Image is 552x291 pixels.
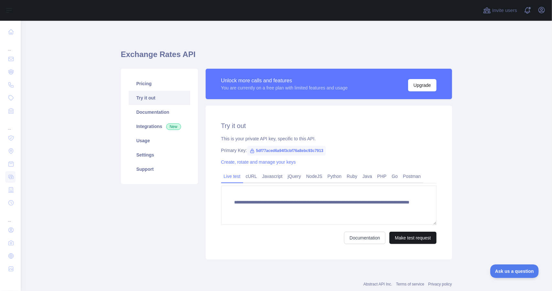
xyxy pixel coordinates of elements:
button: Upgrade [408,79,437,91]
a: Ruby [344,171,360,181]
a: Abstract API Inc. [363,282,392,286]
a: jQuery [285,171,304,181]
a: Usage [129,134,190,148]
a: Terms of service [396,282,424,286]
a: Integrations New [129,119,190,134]
a: Javascript [260,171,285,181]
a: Postman [400,171,423,181]
a: Support [129,162,190,176]
span: 5df77aced6a94f3cbf76a8ebc93c7913 [247,146,326,156]
a: Live test [221,171,243,181]
a: Pricing [129,76,190,91]
div: ... [5,39,16,52]
a: Documentation [129,105,190,119]
a: Python [325,171,344,181]
div: ... [5,118,16,131]
a: Create, rotate and manage your keys [221,159,296,165]
span: Invite users [492,7,517,14]
a: NodeJS [304,171,325,181]
iframe: Toggle Customer Support [490,264,539,278]
h2: Try it out [221,121,437,130]
a: Privacy policy [428,282,452,286]
div: You are currently on a free plan with limited features and usage [221,85,348,91]
button: Make test request [389,232,436,244]
a: Documentation [344,232,385,244]
a: Go [389,171,400,181]
div: Unlock more calls and features [221,77,348,85]
a: Java [360,171,375,181]
a: PHP [375,171,389,181]
a: Settings [129,148,190,162]
button: Invite users [482,5,518,16]
span: New [166,123,181,130]
a: Try it out [129,91,190,105]
h1: Exchange Rates API [121,49,452,65]
div: Primary Key: [221,147,437,154]
div: ... [5,210,16,223]
a: cURL [243,171,260,181]
div: This is your private API key, specific to this API. [221,135,437,142]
